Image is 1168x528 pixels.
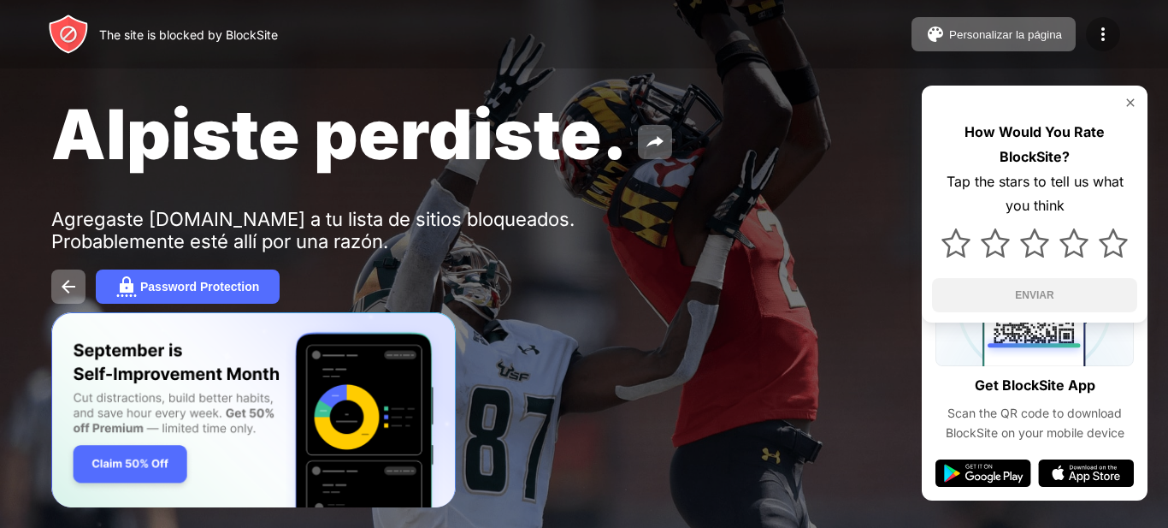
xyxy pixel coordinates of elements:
[935,460,1031,487] img: google-play.svg
[99,27,278,42] div: The site is blocked by BlockSite
[1020,228,1049,258] img: star.svg
[96,270,280,304] button: Password Protection
[1099,228,1128,258] img: star.svg
[1093,24,1113,44] img: menu-icon.svg
[51,208,580,252] div: Agregaste [DOMAIN_NAME] a tu lista de sitios bloqueados. Probablemente esté allí por una razón.
[48,14,89,55] img: header-logo.svg
[925,24,946,44] img: pallet.svg
[981,228,1010,258] img: star.svg
[932,120,1137,169] div: How Would You Rate BlockSite?
[51,312,456,508] iframe: Banner
[941,228,970,258] img: star.svg
[140,280,259,294] div: Password Protection
[1038,460,1134,487] img: app-store.svg
[51,92,628,175] span: Alpiste perdiste.
[932,278,1137,312] button: ENVIAR
[1124,96,1137,110] img: rate-us-close.svg
[949,28,1062,41] div: Personalizar la página
[116,276,137,297] img: password.svg
[1059,228,1088,258] img: star.svg
[58,276,79,297] img: back.svg
[645,132,665,152] img: share.svg
[932,169,1137,219] div: Tap the stars to tell us what you think
[911,17,1076,51] button: Personalizar la página
[935,404,1134,442] div: Scan the QR code to download BlockSite on your mobile device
